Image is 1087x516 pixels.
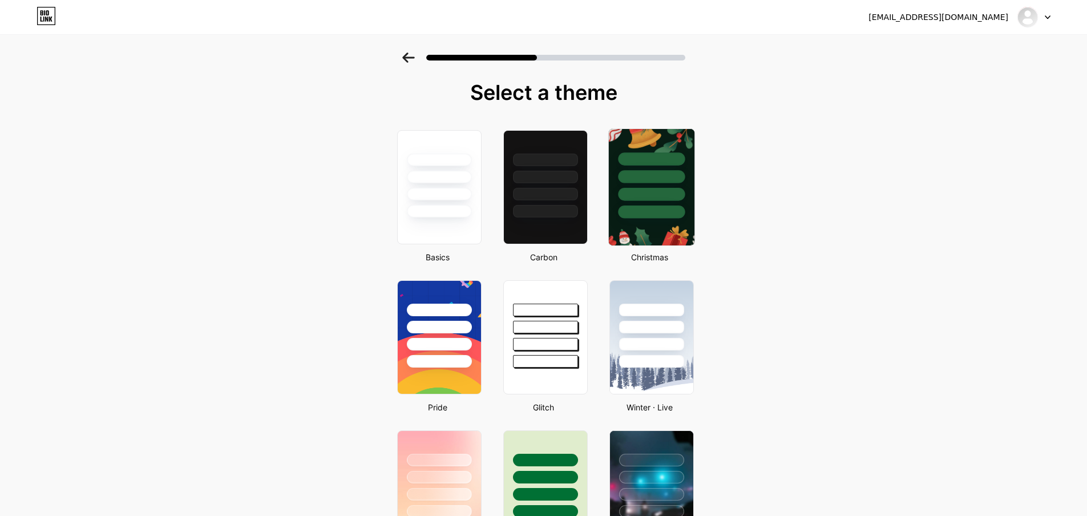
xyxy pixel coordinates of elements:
div: Winter · Live [606,401,694,413]
div: Basics [394,251,482,263]
div: [EMAIL_ADDRESS][DOMAIN_NAME] [868,11,1008,23]
div: Pride [394,401,482,413]
div: Select a theme [393,81,695,104]
div: Christmas [606,251,694,263]
div: Glitch [500,401,588,413]
div: Carbon [500,251,588,263]
img: suongbayquan [1017,6,1038,28]
img: xmas-22.jpg [608,129,694,245]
